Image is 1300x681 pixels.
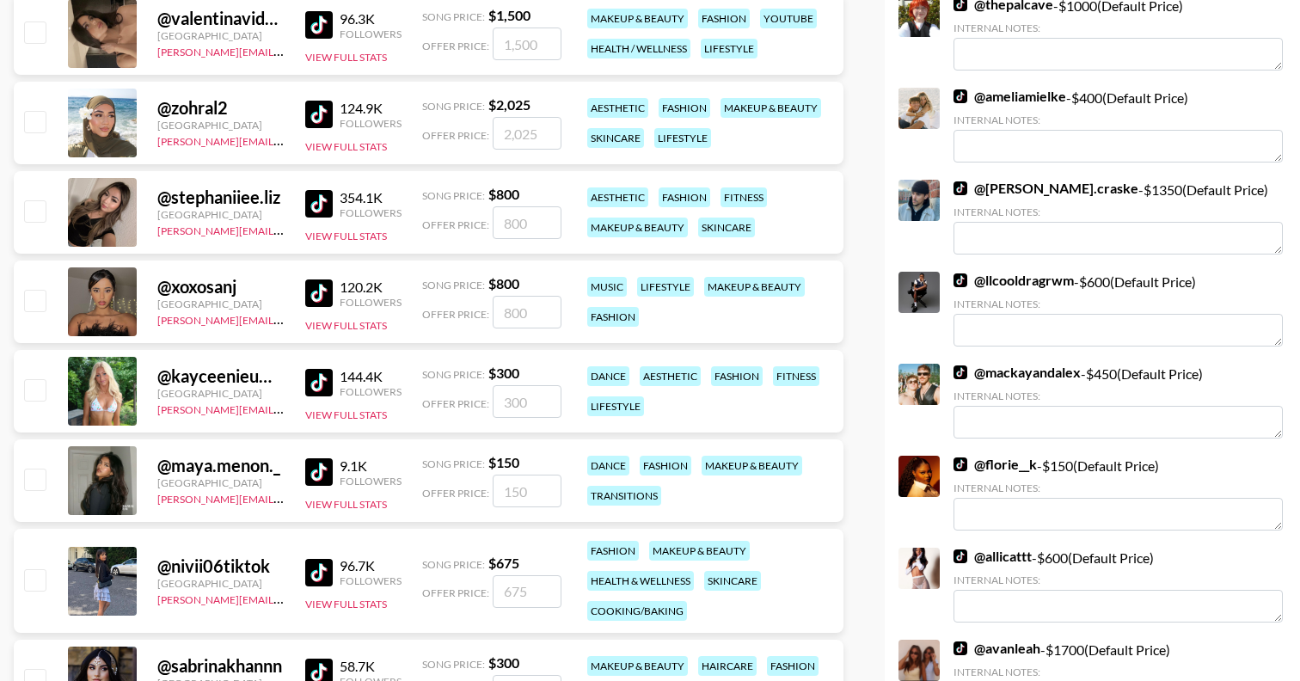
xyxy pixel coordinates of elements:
[698,218,755,237] div: skincare
[954,574,1283,586] div: Internal Notes:
[340,189,402,206] div: 354.1K
[305,11,333,39] img: TikTok
[954,113,1283,126] div: Internal Notes:
[157,365,285,387] div: @ kayceenieuwendyk
[587,486,661,506] div: transitions
[493,206,561,239] input: 800
[698,9,750,28] div: fashion
[704,277,805,297] div: makeup & beauty
[659,98,710,118] div: fashion
[340,100,402,117] div: 124.9K
[157,29,285,42] div: [GEOGRAPHIC_DATA]
[305,408,387,421] button: View Full Stats
[773,366,819,386] div: fitness
[954,88,1283,163] div: - $ 400 (Default Price)
[422,279,485,291] span: Song Price:
[760,9,817,28] div: youtube
[954,273,967,287] img: TikTok
[157,590,494,606] a: [PERSON_NAME][EMAIL_ADDRESS][PERSON_NAME][DOMAIN_NAME]
[305,101,333,128] img: TikTok
[340,457,402,475] div: 9.1K
[587,571,694,591] div: health & wellness
[305,319,387,332] button: View Full Stats
[493,385,561,418] input: 300
[340,10,402,28] div: 96.3K
[640,456,691,475] div: fashion
[305,598,387,610] button: View Full Stats
[157,476,285,489] div: [GEOGRAPHIC_DATA]
[488,7,530,23] strong: $ 1,500
[157,298,285,310] div: [GEOGRAPHIC_DATA]
[954,364,1283,439] div: - $ 450 (Default Price)
[587,541,639,561] div: fashion
[340,658,402,675] div: 58.7K
[157,489,494,506] a: [PERSON_NAME][EMAIL_ADDRESS][PERSON_NAME][DOMAIN_NAME]
[488,186,519,202] strong: $ 800
[954,641,967,655] img: TikTok
[954,181,967,195] img: TikTok
[711,366,763,386] div: fashion
[340,28,402,40] div: Followers
[305,190,333,218] img: TikTok
[587,456,629,475] div: dance
[954,482,1283,494] div: Internal Notes:
[640,366,701,386] div: aesthetic
[587,39,690,58] div: health / wellness
[721,187,767,207] div: fitness
[157,387,285,400] div: [GEOGRAPHIC_DATA]
[340,574,402,587] div: Followers
[340,279,402,296] div: 120.2K
[157,119,285,132] div: [GEOGRAPHIC_DATA]
[954,456,1037,473] a: @florie__k
[305,559,333,586] img: TikTok
[587,9,688,28] div: makeup & beauty
[493,28,561,60] input: 1,500
[422,586,489,599] span: Offer Price:
[721,98,821,118] div: makeup & beauty
[954,88,1066,105] a: @ameliamielke
[305,140,387,153] button: View Full Stats
[954,272,1283,347] div: - $ 600 (Default Price)
[422,457,485,470] span: Song Price:
[157,655,285,677] div: @ sabrinakhannn
[954,640,1040,657] a: @avanleah
[701,39,757,58] div: lifestyle
[422,658,485,671] span: Song Price:
[654,128,711,148] div: lifestyle
[305,458,333,486] img: TikTok
[954,548,1283,623] div: - $ 600 (Default Price)
[305,51,387,64] button: View Full Stats
[954,666,1283,678] div: Internal Notes:
[157,8,285,29] div: @ valentinavidartes
[587,396,644,416] div: lifestyle
[954,21,1283,34] div: Internal Notes:
[157,42,494,58] a: [PERSON_NAME][EMAIL_ADDRESS][PERSON_NAME][DOMAIN_NAME]
[488,654,519,671] strong: $ 300
[704,571,761,591] div: skincare
[157,555,285,577] div: @ nivii06tiktok
[157,208,285,221] div: [GEOGRAPHIC_DATA]
[493,575,561,608] input: 675
[340,206,402,219] div: Followers
[587,601,687,621] div: cooking/baking
[422,368,485,381] span: Song Price:
[422,487,489,500] span: Offer Price:
[954,89,967,103] img: TikTok
[157,221,494,237] a: [PERSON_NAME][EMAIL_ADDRESS][PERSON_NAME][DOMAIN_NAME]
[340,475,402,488] div: Followers
[422,558,485,571] span: Song Price:
[954,206,1283,218] div: Internal Notes:
[954,390,1283,402] div: Internal Notes:
[340,368,402,385] div: 144.4K
[422,129,489,142] span: Offer Price:
[587,218,688,237] div: makeup & beauty
[493,475,561,507] input: 150
[637,277,694,297] div: lifestyle
[659,187,710,207] div: fashion
[305,279,333,307] img: TikTok
[488,275,519,291] strong: $ 800
[157,276,285,298] div: @ xoxosanj
[340,385,402,398] div: Followers
[157,132,494,148] a: [PERSON_NAME][EMAIL_ADDRESS][PERSON_NAME][DOMAIN_NAME]
[422,397,489,410] span: Offer Price:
